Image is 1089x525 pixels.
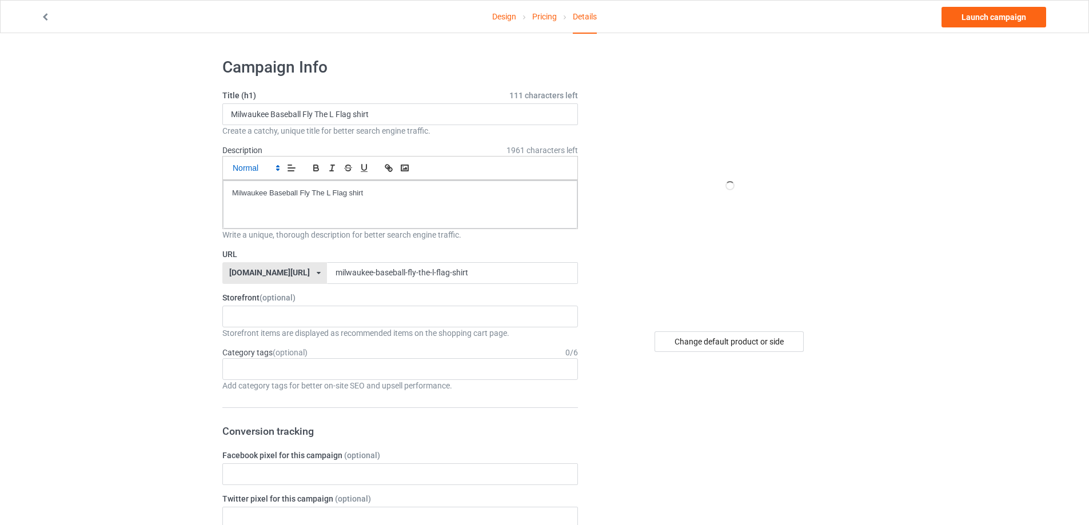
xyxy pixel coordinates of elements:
[655,331,804,352] div: Change default product or side
[232,188,568,199] p: Milwaukee Baseball Fly The L Flag shirt
[222,57,578,78] h1: Campaign Info
[273,348,308,357] span: (optional)
[222,229,578,241] div: Write a unique, thorough description for better search engine traffic.
[222,450,578,461] label: Facebook pixel for this campaign
[222,292,578,303] label: Storefront
[222,327,578,339] div: Storefront items are displayed as recommended items on the shopping cart page.
[506,145,578,156] span: 1961 characters left
[222,125,578,137] div: Create a catchy, unique title for better search engine traffic.
[229,268,310,276] div: [DOMAIN_NAME][URL]
[344,451,380,460] span: (optional)
[222,493,578,504] label: Twitter pixel for this campaign
[335,494,371,503] span: (optional)
[222,380,578,391] div: Add category tags for better on-site SEO and upsell performance.
[222,90,578,101] label: Title (h1)
[222,249,578,260] label: URL
[509,90,578,101] span: 111 characters left
[222,424,578,438] h3: Conversion tracking
[222,347,308,358] label: Category tags
[942,7,1046,27] a: Launch campaign
[492,1,516,33] a: Design
[565,347,578,358] div: 0 / 6
[222,146,262,155] label: Description
[532,1,557,33] a: Pricing
[573,1,597,34] div: Details
[260,293,296,302] span: (optional)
